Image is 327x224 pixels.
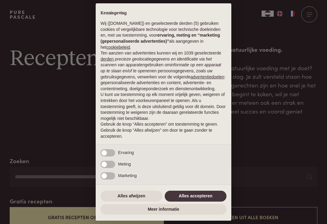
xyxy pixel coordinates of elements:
[101,33,220,44] strong: ervaring, meting en “marketing (gepersonaliseerde advertenties)”
[101,21,226,50] p: Wij ([DOMAIN_NAME]) en geselecteerde derden (5) gebruiken cookies of vergelijkbare technologie vo...
[101,191,162,202] button: Alles afwijzen
[101,57,212,68] em: precieze geolocatiegegevens en identificatie via het scannen van apparaten
[118,150,134,155] span: Ervaring
[101,50,226,92] p: Ten aanzien van advertenties kunnen wij en 1039 geselecteerde gebruiken om en persoonsgegevens, z...
[118,173,137,178] span: Marketing
[165,191,226,202] button: Alles accepteren
[190,74,224,80] button: advertentiedoelen
[101,11,226,16] h2: Kennisgeving
[101,121,226,139] p: Gebruik de knop “Alles accepteren” om toestemming te geven. Gebruik de knop “Alles afwijzen” om d...
[118,162,131,166] span: Meting
[101,56,114,62] button: derden
[101,62,221,73] em: informatie op een apparaat op te slaan en/of te openen
[101,92,226,121] p: U kunt uw toestemming op elk moment vrijelijk geven, weigeren of intrekken door het voorkeurenpan...
[106,45,130,50] a: cookiebeleid
[101,204,226,215] button: Meer informatie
